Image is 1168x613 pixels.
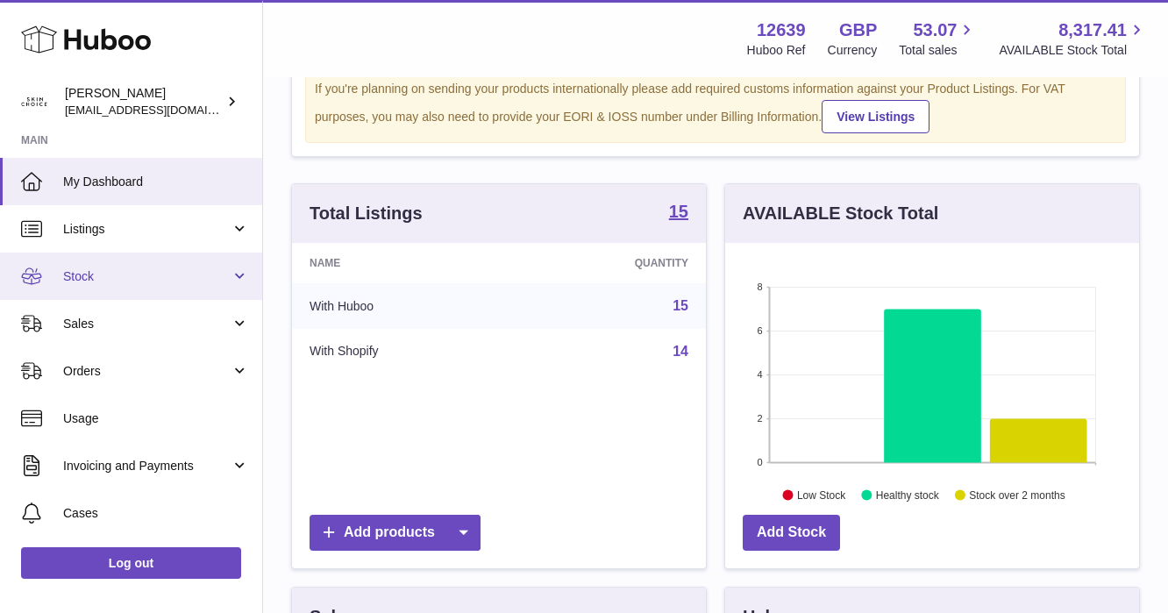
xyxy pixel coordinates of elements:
strong: 15 [669,203,688,220]
th: Quantity [516,243,707,283]
th: Name [292,243,516,283]
span: My Dashboard [63,174,249,190]
div: Currency [828,42,878,59]
h3: Total Listings [310,202,423,225]
span: 53.07 [913,18,957,42]
a: Add products [310,515,481,551]
text: 0 [757,457,762,467]
text: Low Stock [797,488,846,501]
img: admin@skinchoice.com [21,89,47,115]
a: View Listings [822,100,929,133]
div: [PERSON_NAME] [65,85,223,118]
text: Stock over 2 months [969,488,1065,501]
text: 6 [757,325,762,336]
span: Listings [63,221,231,238]
strong: GBP [839,18,877,42]
div: If you're planning on sending your products internationally please add required customs informati... [315,81,1116,133]
a: 15 [673,298,688,313]
text: 8 [757,282,762,292]
a: 15 [669,203,688,224]
span: Cases [63,505,249,522]
span: 8,317.41 [1058,18,1127,42]
a: 8,317.41 AVAILABLE Stock Total [999,18,1147,59]
span: Sales [63,316,231,332]
a: Log out [21,547,241,579]
a: Add Stock [743,515,840,551]
td: With Huboo [292,283,516,329]
span: Stock [63,268,231,285]
h3: AVAILABLE Stock Total [743,202,938,225]
span: Usage [63,410,249,427]
text: 2 [757,413,762,424]
span: Total sales [899,42,977,59]
a: 53.07 Total sales [899,18,977,59]
text: 4 [757,369,762,380]
span: Invoicing and Payments [63,458,231,474]
td: With Shopify [292,329,516,374]
text: Healthy stock [876,488,940,501]
span: AVAILABLE Stock Total [999,42,1147,59]
span: Orders [63,363,231,380]
strong: 12639 [757,18,806,42]
span: [EMAIL_ADDRESS][DOMAIN_NAME] [65,103,258,117]
a: 14 [673,344,688,359]
div: Huboo Ref [747,42,806,59]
